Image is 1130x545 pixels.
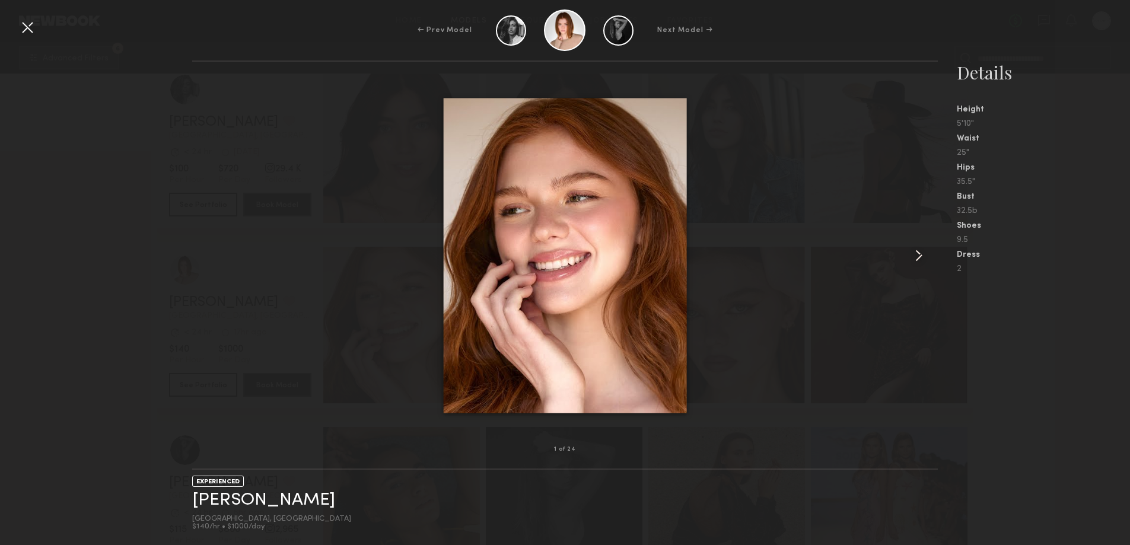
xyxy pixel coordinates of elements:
a: [PERSON_NAME] [192,491,335,509]
div: Waist [957,135,1130,143]
div: Height [957,106,1130,114]
div: $140/hr • $1000/day [192,523,351,531]
div: 5'10" [957,120,1130,128]
div: 9.5 [957,236,1130,244]
div: Dress [957,251,1130,259]
div: ← Prev Model [418,25,472,36]
div: [GEOGRAPHIC_DATA], [GEOGRAPHIC_DATA] [192,515,351,523]
div: 32.5b [957,207,1130,215]
div: 1 of 24 [554,447,575,452]
div: Bust [957,193,1130,201]
div: Shoes [957,222,1130,230]
div: 2 [957,265,1130,273]
div: 25" [957,149,1130,157]
div: EXPERIENCED [192,476,244,487]
div: 35.5" [957,178,1130,186]
div: Hips [957,164,1130,172]
div: Next Model → [657,25,712,36]
div: Details [957,60,1130,84]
